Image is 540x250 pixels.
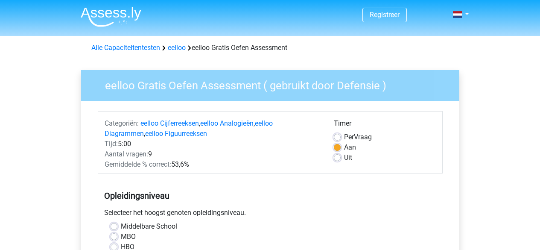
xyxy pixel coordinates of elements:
span: Aantal vragen: [105,150,148,158]
div: Selecteer het hoogst genoten opleidingsniveau. [98,208,443,221]
span: Tijd: [105,140,118,148]
label: Aan [344,142,356,153]
label: MBO [121,232,136,242]
a: eelloo Analogieën [200,119,254,127]
label: Middelbare School [121,221,177,232]
span: Gemiddelde % correct: [105,160,171,168]
a: eelloo [168,44,186,52]
div: 5:00 [98,139,327,149]
div: 53,6% [98,159,327,170]
a: eelloo Figuurreeksen [145,129,207,138]
a: eelloo Cijferreeksen [140,119,199,127]
div: Timer [334,118,436,132]
label: Vraag [344,132,372,142]
a: Alle Capaciteitentesten [91,44,160,52]
h5: Opleidingsniveau [104,187,436,204]
div: , , , [98,118,327,139]
h3: eelloo Gratis Oefen Assessment ( gebruikt door Defensie ) [95,76,453,92]
span: Per [344,133,354,141]
img: Assessly [81,7,141,27]
div: 9 [98,149,327,159]
label: Uit [344,153,352,163]
a: Registreer [370,11,400,19]
span: Categoriën: [105,119,139,127]
div: eelloo Gratis Oefen Assessment [88,43,452,53]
